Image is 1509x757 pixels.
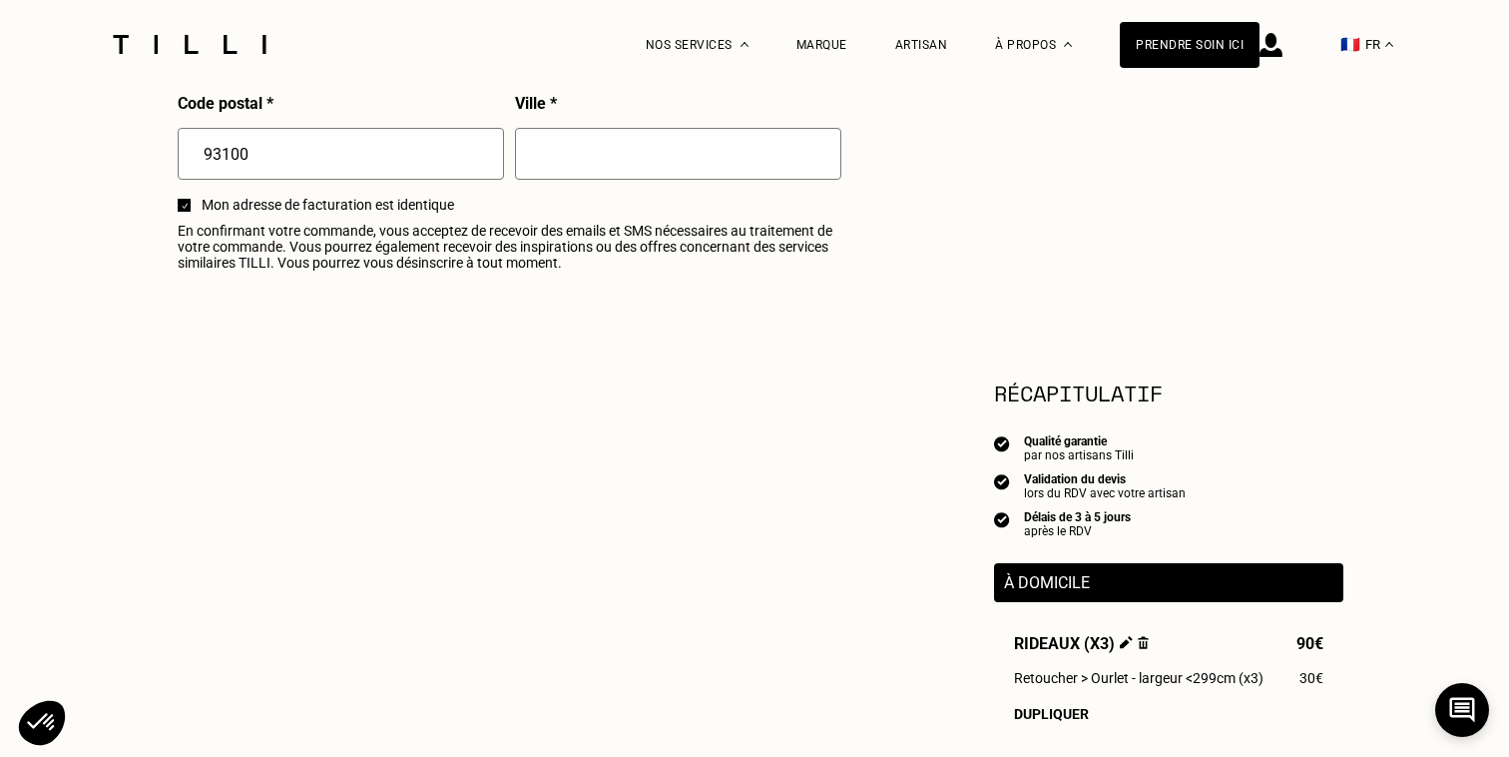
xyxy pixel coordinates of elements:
img: icon list info [994,434,1010,452]
a: Marque [796,38,847,52]
img: Supprimer [1138,636,1149,649]
a: Prendre soin ici [1120,22,1259,68]
img: icône connexion [1259,33,1282,57]
div: par nos artisans Tilli [1024,448,1134,462]
a: Artisan [895,38,948,52]
img: Éditer [1120,636,1133,649]
img: menu déroulant [1385,42,1393,47]
p: Code postal * [178,94,273,113]
div: lors du RDV avec votre artisan [1024,486,1186,500]
p: À domicile [1004,573,1333,592]
div: Validation du devis [1024,472,1186,486]
span: Rideaux (x3) [1014,634,1149,653]
div: Délais de 3 à 5 jours [1024,510,1131,524]
span: Mon adresse de facturation est identique [202,197,852,213]
span: 🇫🇷 [1340,35,1360,54]
p: Ville * [515,94,557,113]
img: Menu déroulant à propos [1064,42,1072,47]
img: Logo du service de couturière Tilli [106,35,273,54]
span: 90€ [1296,634,1323,653]
div: après le RDV [1024,524,1131,538]
span: 30€ [1299,670,1323,686]
div: Dupliquer [1014,706,1323,722]
img: icon list info [994,510,1010,528]
span: En confirmant votre commande, vous acceptez de recevoir des emails et SMS nécessaires au traiteme... [178,223,852,271]
span: Retoucher > Ourlet - largeur <299cm (x3) [1014,670,1263,686]
img: Menu déroulant [741,42,749,47]
section: Récapitulatif [994,377,1343,409]
img: sélectionné [182,203,188,209]
div: Qualité garantie [1024,434,1134,448]
img: icon list info [994,472,1010,490]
